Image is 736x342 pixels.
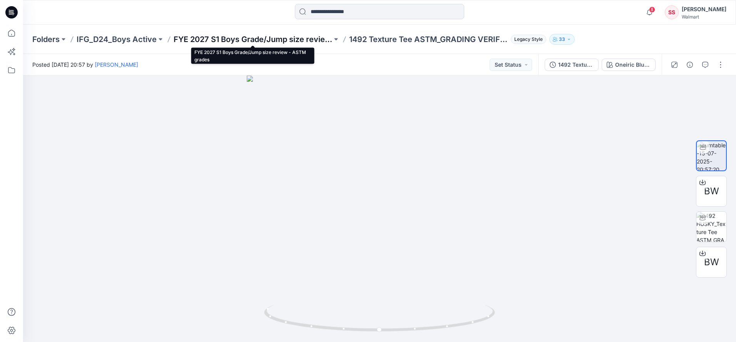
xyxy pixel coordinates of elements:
[682,14,726,20] div: Walmart
[697,141,726,170] img: turntable-15-07-2025-20:57:20
[704,255,719,269] span: BW
[559,35,565,44] p: 33
[682,5,726,14] div: [PERSON_NAME]
[649,7,655,13] span: 8
[349,34,508,45] p: 1492 Texture Tee ASTM_GRADING VERIFICATION
[549,34,575,45] button: 33
[696,212,726,242] img: 1492 HUSKY_Texture Tee ASTM_GRADING VERIFICATION1
[602,59,656,71] button: Oneiric Blue-New
[615,61,651,69] div: Oneiric Blue-New
[511,35,546,44] span: Legacy Style
[32,34,60,45] a: Folders
[95,61,138,68] a: [PERSON_NAME]
[32,61,138,69] span: Posted [DATE] 20:57 by
[545,59,599,71] button: 1492 Texture Tee ASTM_GRADING VERIFICATION
[508,34,546,45] button: Legacy Style
[665,5,679,19] div: SS
[704,184,719,198] span: BW
[174,34,332,45] a: FYE 2027 S1 Boys Grade/Jump size review - ASTM grades
[558,61,594,69] div: 1492 Texture Tee ASTM_GRADING VERIFICATION
[684,59,696,71] button: Details
[77,34,157,45] a: IFG_D24_Boys Active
